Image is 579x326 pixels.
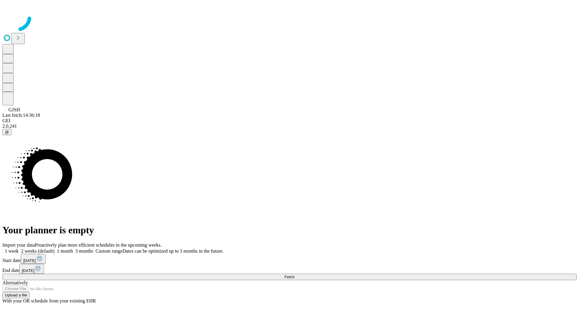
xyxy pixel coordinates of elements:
[22,268,34,273] span: [DATE]
[2,280,28,285] span: Alternatively
[2,225,577,236] h1: Your planner is empty
[2,298,96,303] span: With your OR schedule from your existing EHR
[8,107,20,112] span: GJSH
[2,242,35,248] span: Import your data
[2,292,30,298] button: Upload a file
[57,248,73,254] span: 1 month
[23,258,36,263] span: [DATE]
[2,129,11,135] button: @
[122,248,223,254] span: Dates can be optimized up to 3 months in the future.
[5,248,19,254] span: 1 week
[284,275,294,279] span: Fetch
[5,130,9,134] span: @
[75,248,93,254] span: 3 months
[35,242,162,248] span: Proactively plan more efficient schedules in the upcoming weeks.
[96,248,122,254] span: Custom range
[2,123,577,129] div: 2.0.241
[2,113,40,118] span: Last fetch: 14:36:18
[21,248,55,254] span: 2 weeks (default)
[21,254,46,264] button: [DATE]
[19,264,44,274] button: [DATE]
[2,118,577,123] div: GEI
[2,264,577,274] div: End date
[2,254,577,264] div: Start date
[2,274,577,280] button: Fetch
